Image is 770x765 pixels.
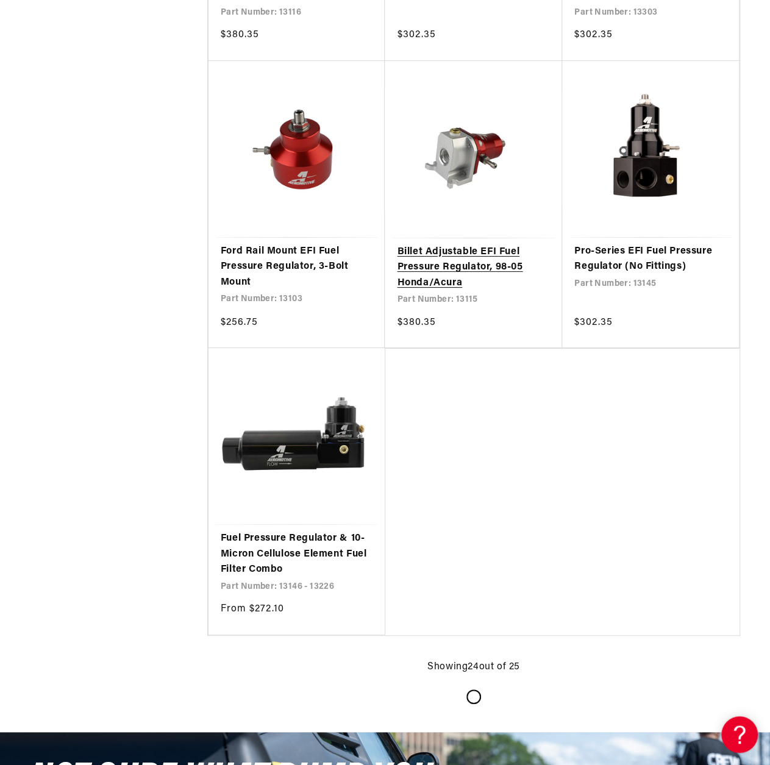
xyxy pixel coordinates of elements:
[221,244,373,291] a: Ford Rail Mount EFI Fuel Pressure Regulator, 3-Bolt Mount
[574,244,727,275] a: Pro-Series EFI Fuel Pressure Regulator (No Fittings)
[427,660,520,675] p: Showing out of 25
[221,531,373,578] a: Fuel Pressure Regulator & 10-Micron Cellulose Element Fuel Filter Combo
[468,662,479,672] span: 24
[397,244,550,291] a: Billet Adjustable EFI Fuel Pressure Regulator, 98-05 Honda/Acura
